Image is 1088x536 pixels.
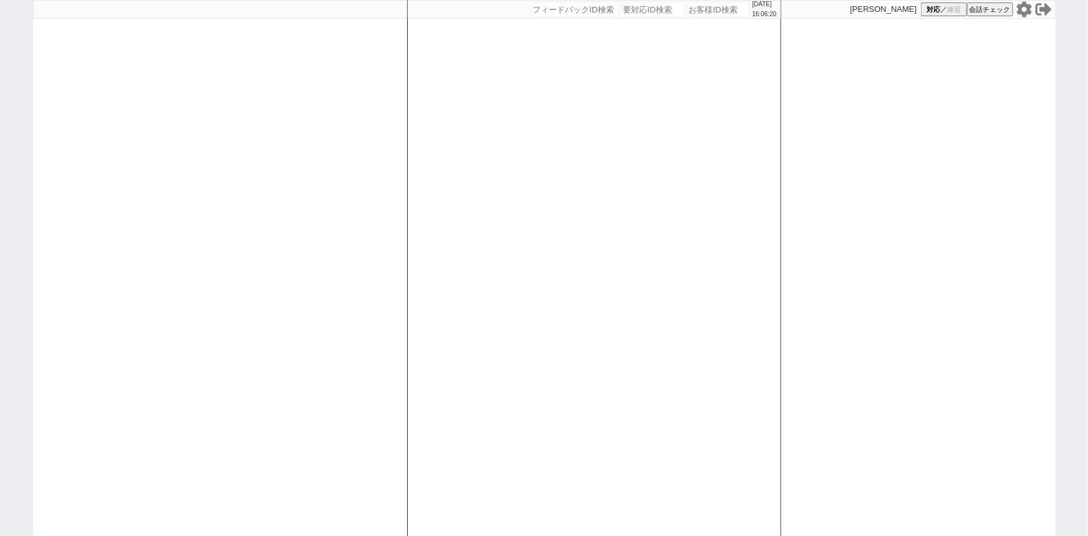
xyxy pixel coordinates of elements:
[850,4,917,14] p: [PERSON_NAME]
[921,2,967,16] button: 対応／練習
[947,5,961,14] span: 練習
[967,2,1013,16] button: 会話チェック
[970,5,1011,14] span: 会話チェック
[927,5,940,14] span: 対応
[753,9,777,19] p: 16:06:20
[687,2,749,17] input: お客様ID検索
[531,2,619,17] input: フィードバックID検索
[622,2,684,17] input: 要対応ID検索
